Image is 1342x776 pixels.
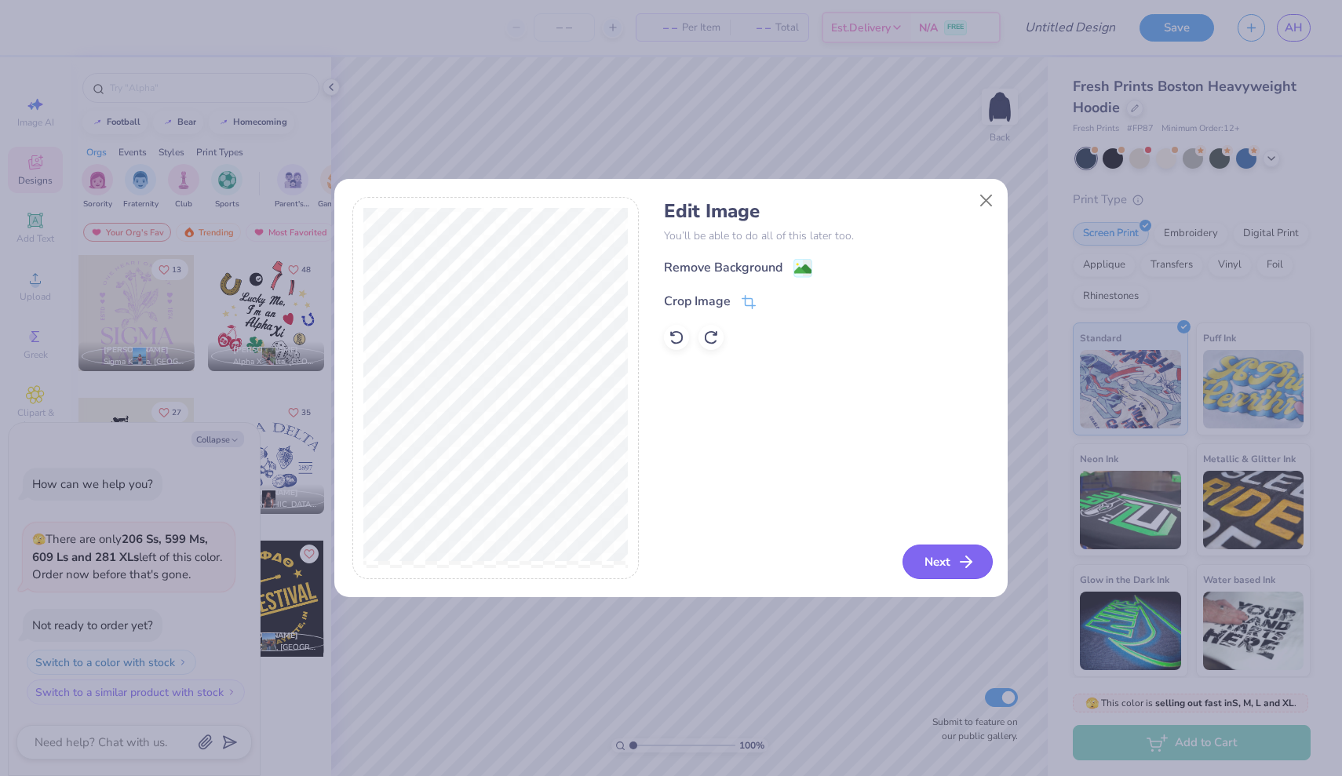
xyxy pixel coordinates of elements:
[664,228,990,244] p: You’ll be able to do all of this later too.
[903,545,993,579] button: Next
[664,200,990,223] h4: Edit Image
[664,258,782,277] div: Remove Background
[664,292,731,311] div: Crop Image
[972,186,1001,216] button: Close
